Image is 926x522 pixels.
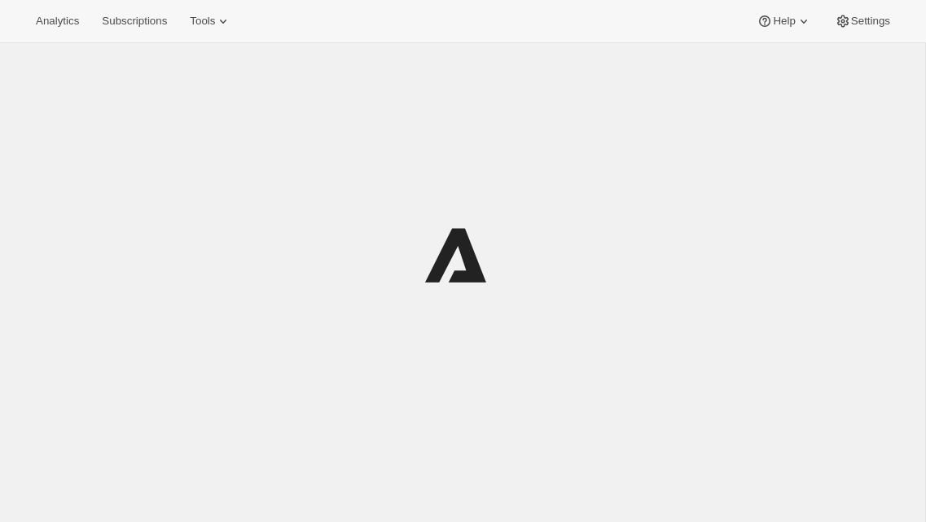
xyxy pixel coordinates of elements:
[180,10,241,33] button: Tools
[851,15,890,28] span: Settings
[747,10,821,33] button: Help
[190,15,215,28] span: Tools
[825,10,900,33] button: Settings
[26,10,89,33] button: Analytics
[773,15,795,28] span: Help
[102,15,167,28] span: Subscriptions
[92,10,177,33] button: Subscriptions
[36,15,79,28] span: Analytics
